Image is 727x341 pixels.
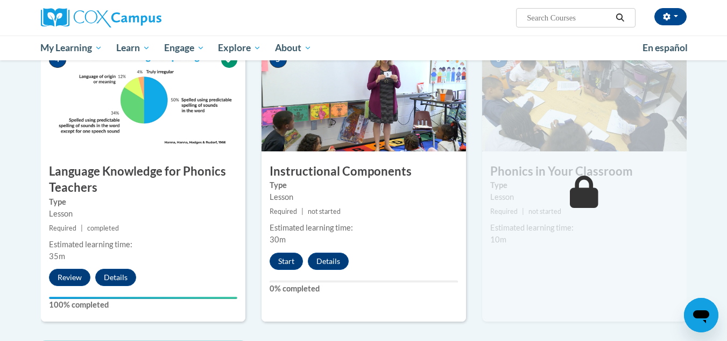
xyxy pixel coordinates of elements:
div: Your progress [49,297,237,299]
span: not started [528,207,561,215]
label: Type [490,179,679,191]
button: Start [270,253,303,270]
span: En español [643,42,688,53]
a: En español [636,37,695,59]
a: Learn [109,36,157,60]
div: Lesson [49,208,237,220]
span: Required [49,224,76,232]
span: Explore [218,41,261,54]
span: | [522,207,524,215]
span: 30m [270,235,286,244]
span: not started [308,207,341,215]
button: Details [95,269,136,286]
span: Engage [164,41,204,54]
div: Lesson [270,191,458,203]
h3: Language Knowledge for Phonics Teachers [41,163,245,197]
input: Search Courses [526,11,612,24]
label: 100% completed [49,299,237,311]
img: Cox Campus [41,8,161,27]
span: Learn [116,41,150,54]
button: Review [49,269,90,286]
div: Estimated learning time: [49,239,237,250]
a: About [268,36,319,60]
span: My Learning [40,41,102,54]
img: Course Image [41,44,245,151]
span: 35m [49,252,65,261]
a: Engage [157,36,211,60]
label: Type [49,196,237,208]
span: completed [87,224,119,232]
span: Required [490,207,518,215]
a: Cox Campus [41,8,245,27]
h3: Instructional Components [262,163,466,180]
span: | [81,224,83,232]
img: Course Image [482,44,687,151]
span: | [301,207,303,215]
div: Estimated learning time: [490,222,679,234]
span: Required [270,207,297,215]
h3: Phonics in Your Classroom [482,163,687,180]
label: 0% completed [270,283,458,295]
div: Main menu [25,36,703,60]
button: Account Settings [654,8,687,25]
img: Course Image [262,44,466,151]
button: Details [308,253,349,270]
span: 10m [490,235,506,244]
iframe: Button to launch messaging window [684,298,718,332]
label: Type [270,179,458,191]
a: Explore [211,36,268,60]
div: Estimated learning time: [270,222,458,234]
span: About [275,41,312,54]
div: Lesson [490,191,679,203]
a: My Learning [34,36,110,60]
button: Search [612,11,628,24]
